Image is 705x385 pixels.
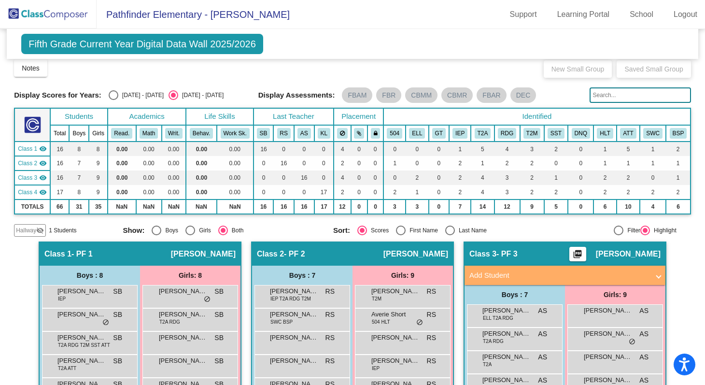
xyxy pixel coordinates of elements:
[50,185,69,200] td: 17
[351,171,367,185] td: 0
[640,125,666,142] th: Saw Social Worker or Counselor in 2024-25 school year
[465,266,665,285] mat-expansion-panel-header: Add Student
[572,128,590,139] button: DNQ
[284,249,305,259] span: - PF 2
[334,156,351,171] td: 2
[297,128,311,139] button: AS
[14,59,47,77] button: Notes
[14,91,101,100] span: Display Scores for Years:
[69,171,89,185] td: 7
[108,200,136,214] td: NaN
[21,34,263,54] span: Fifth Grade Current Year Digital Data Wall 2025/2026
[643,128,663,139] button: SWC
[40,266,140,285] div: Boys : 8
[383,108,691,125] th: Identified
[494,156,520,171] td: 2
[97,7,290,22] span: Pathfinder Elementary - [PERSON_NAME]
[416,319,423,327] span: do_not_disturb_alt
[593,171,617,185] td: 2
[277,128,291,139] button: RS
[372,295,381,302] span: T2M
[548,128,564,139] button: SST
[39,188,47,196] mat-icon: visibility
[217,185,254,200] td: 0.00
[254,185,274,200] td: 0
[294,142,314,156] td: 0
[18,159,37,168] span: Class 2
[372,318,390,326] span: 504 HLT
[376,87,401,103] mat-chip: FBR
[18,188,37,197] span: Class 4
[217,156,254,171] td: 0.00
[406,125,428,142] th: English Language Learner
[136,142,162,156] td: 0.00
[294,125,314,142] th: Ashley Schultz
[383,249,448,259] span: [PERSON_NAME]
[620,128,636,139] button: ATT
[371,333,420,342] span: [PERSON_NAME]
[449,185,471,200] td: 2
[494,142,520,156] td: 4
[334,108,383,125] th: Placement
[617,156,640,171] td: 1
[469,270,649,281] mat-panel-title: Add Student
[113,286,122,297] span: SB
[14,171,50,185] td: Ashley Schultz - PF 3
[325,333,335,343] span: RS
[494,200,520,214] td: 12
[383,171,406,185] td: 0
[617,185,640,200] td: 2
[314,156,334,171] td: 0
[383,125,406,142] th: 504 Plan
[383,156,406,171] td: 1
[228,226,244,235] div: Both
[50,108,108,125] th: Students
[18,173,37,182] span: Class 3
[186,171,216,185] td: 0.00
[165,128,183,139] button: Writ.
[427,286,436,297] span: RS
[520,185,544,200] td: 2
[387,128,402,139] button: 504
[159,318,180,326] span: T2A RDG
[254,125,274,142] th: Sophia Butler
[136,156,162,171] td: 0.00
[429,185,449,200] td: 0
[334,125,351,142] th: Keep away students
[622,7,661,22] a: School
[69,185,89,200] td: 8
[190,128,213,139] button: Behav.
[118,91,164,100] div: [DATE] - [DATE]
[50,142,69,156] td: 16
[597,128,613,139] button: HLT
[162,185,186,200] td: 0.00
[44,249,71,259] span: Class 1
[39,174,47,182] mat-icon: visibility
[538,329,547,339] span: AS
[590,87,691,103] input: Search...
[432,128,446,139] button: GT
[666,156,690,171] td: 1
[334,200,351,214] td: 12
[593,200,617,214] td: 6
[640,185,666,200] td: 2
[429,156,449,171] td: 0
[136,171,162,185] td: 0.00
[314,142,334,156] td: 0
[568,142,593,156] td: 0
[427,310,436,320] span: RS
[108,108,186,125] th: Academics
[409,128,425,139] button: ELL
[494,185,520,200] td: 3
[544,156,568,171] td: 0
[568,156,593,171] td: 0
[254,156,274,171] td: 0
[584,306,632,315] span: [PERSON_NAME]
[16,226,36,235] span: Hallway
[565,285,665,304] div: Girls: 9
[294,156,314,171] td: 0
[50,200,69,214] td: 66
[49,226,76,235] span: 1 Students
[186,156,216,171] td: 0.00
[471,156,494,171] td: 1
